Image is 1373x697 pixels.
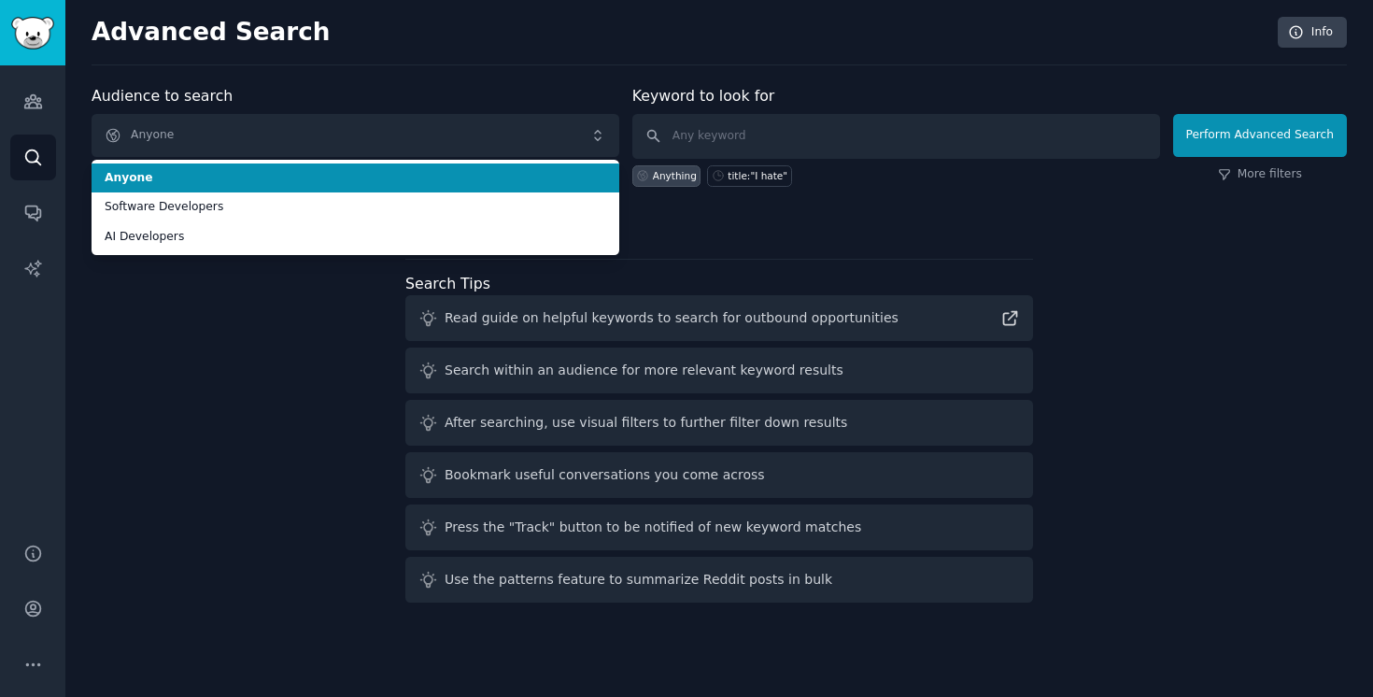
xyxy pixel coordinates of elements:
[11,17,54,50] img: GummySearch logo
[105,199,606,216] span: Software Developers
[632,114,1160,159] input: Any keyword
[92,114,619,157] button: Anyone
[445,413,847,433] div: After searching, use visual filters to further filter down results
[445,570,832,590] div: Use the patterns feature to summarize Reddit posts in bulk
[1218,166,1302,183] a: More filters
[92,160,619,255] ul: Anyone
[632,87,775,105] label: Keyword to look for
[1173,114,1347,157] button: Perform Advanced Search
[92,87,233,105] label: Audience to search
[445,465,765,485] div: Bookmark useful conversations you come across
[105,229,606,246] span: AI Developers
[653,169,697,182] div: Anything
[1278,17,1347,49] a: Info
[445,361,843,380] div: Search within an audience for more relevant keyword results
[92,18,1267,48] h2: Advanced Search
[105,170,606,187] span: Anyone
[445,308,899,328] div: Read guide on helpful keywords to search for outbound opportunities
[405,275,490,292] label: Search Tips
[728,169,787,182] div: title:"I hate"
[445,518,861,537] div: Press the "Track" button to be notified of new keyword matches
